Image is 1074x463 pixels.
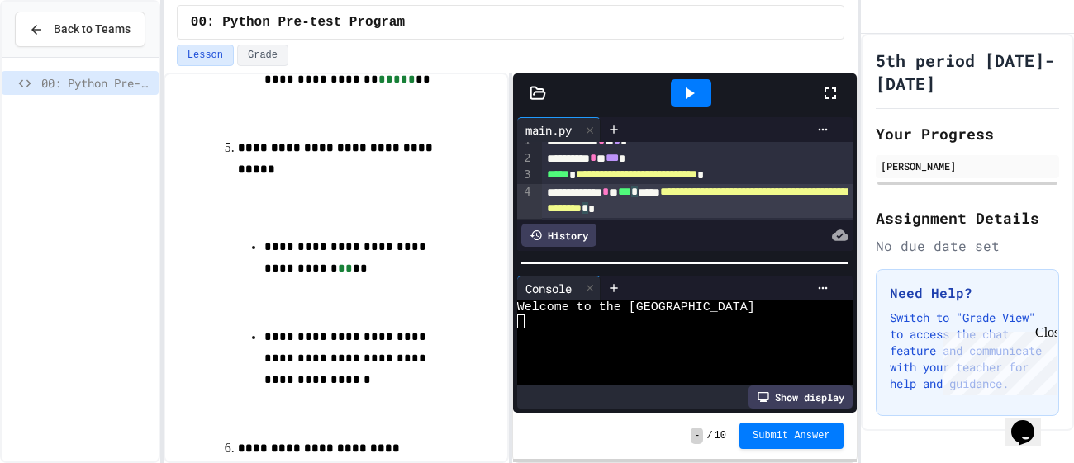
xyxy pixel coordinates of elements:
[517,167,534,184] div: 3
[876,122,1059,145] h2: Your Progress
[748,385,853,409] div: Show display
[521,224,596,247] div: History
[177,45,234,66] button: Lesson
[739,423,844,449] button: Submit Answer
[881,158,1054,173] div: [PERSON_NAME]
[517,150,534,168] div: 2
[876,206,1059,229] h2: Assignment Details
[54,21,131,38] span: Back to Teams
[517,276,601,300] div: Console
[41,74,152,92] span: 00: Python Pre-test Program
[715,429,726,442] span: 10
[937,325,1057,395] iframe: chat widget
[517,280,580,297] div: Console
[517,117,601,142] div: main.py
[517,300,755,314] span: Welcome to the [GEOGRAPHIC_DATA]
[876,236,1059,256] div: No due date set
[237,45,288,66] button: Grade
[890,283,1045,303] h3: Need Help?
[890,309,1045,392] p: Switch to "Grade View" to access the chat feature and communicate with your teacher for help and ...
[7,7,114,105] div: Chat with us now!Close
[517,121,580,139] div: main.py
[876,49,1059,95] h1: 5th period [DATE]-[DATE]
[15,12,145,47] button: Back to Teams
[517,133,534,150] div: 1
[691,428,703,444] span: -
[517,184,534,218] div: 4
[706,429,712,442] span: /
[191,12,405,32] span: 00: Python Pre-test Program
[753,429,830,442] span: Submit Answer
[1005,397,1057,446] iframe: chat widget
